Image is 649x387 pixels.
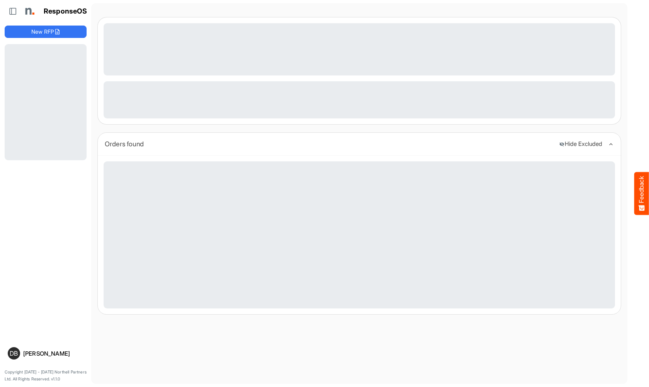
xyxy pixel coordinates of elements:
[104,23,615,75] div: Loading...
[21,3,37,19] img: Northell
[5,369,87,382] p: Copyright [DATE] - [DATE] Northell Partners Ltd. All Rights Reserved. v1.1.0
[23,351,83,356] div: [PERSON_NAME]
[634,172,649,215] button: Feedback
[559,141,602,147] button: Hide Excluded
[44,7,87,15] h1: ResponseOS
[10,350,18,356] span: DB
[105,139,553,149] div: Orders found
[5,44,87,160] div: Loading...
[104,161,615,308] div: Loading...
[104,81,615,118] div: Loading...
[5,26,87,38] button: New RFP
